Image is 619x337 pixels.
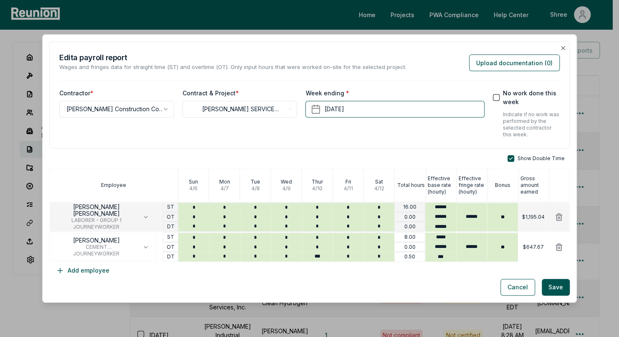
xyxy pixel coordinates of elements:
[282,185,290,192] p: 4 / 9
[167,253,174,260] p: DT
[57,237,136,244] p: [PERSON_NAME]
[305,89,349,97] label: Week ending
[404,234,416,241] p: 8.00
[404,223,416,230] p: 0.00
[189,185,198,192] p: 4 / 6
[49,262,116,279] button: Add employee
[305,101,484,117] button: [DATE]
[469,54,560,71] button: Upload documentation (0)
[219,179,230,185] p: Mon
[374,185,384,192] p: 4 / 12
[251,179,260,185] p: Tue
[189,179,198,185] p: Sun
[523,244,544,250] p: $647.67
[542,279,570,296] button: Save
[403,204,416,211] p: 16.00
[404,244,416,250] p: 0.00
[59,63,406,71] p: Wages and fringes data for straight time (ST) and overtime (OT). Only input hours that were worke...
[167,204,174,211] p: ST
[251,185,259,192] p: 4 / 8
[503,111,560,138] p: Indicate if no work was performed by the selected contractor this week.
[312,185,322,192] p: 4 / 10
[495,182,510,189] p: Bonus
[345,179,351,185] p: Fri
[57,224,136,230] span: JOURNEYWORKER
[57,204,136,217] p: [PERSON_NAME] [PERSON_NAME]
[57,244,136,250] span: CEMENT [PERSON_NAME]/CONCRETE FINISHER
[404,253,415,260] p: 0.50
[167,214,175,220] p: OT
[220,185,228,192] p: 4 / 7
[500,279,535,296] button: Cancel
[183,89,239,97] label: Contract & Project
[167,244,175,250] p: OT
[428,175,456,195] p: Effective base rate (hourly)
[503,89,560,106] label: No work done this week
[520,175,549,195] p: Gross amount earned
[59,89,94,97] label: Contractor
[404,214,416,220] p: 0.00
[375,179,383,185] p: Sat
[167,223,174,230] p: DT
[59,52,406,63] h2: Edit a payroll report
[167,234,174,241] p: ST
[522,214,545,220] p: $1,195.04
[397,182,424,189] p: Total hours
[518,155,565,162] span: Show Double Time
[57,217,136,224] span: LABORER - GROUP 1
[101,182,126,189] p: Employee
[281,179,292,185] p: Wed
[57,250,136,257] span: JOURNEYWORKER
[459,175,487,195] p: Effective fringe rate (hourly)
[343,185,353,192] p: 4 / 11
[312,179,323,185] p: Thur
